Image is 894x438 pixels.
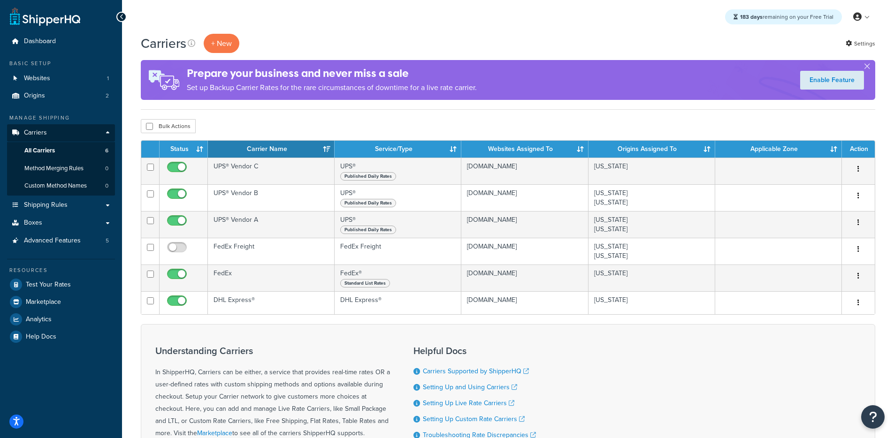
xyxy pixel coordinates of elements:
[7,70,115,87] a: Websites 1
[7,294,115,310] a: Marketplace
[340,172,396,181] span: Published Daily Rates
[106,237,109,245] span: 5
[106,92,109,100] span: 2
[26,281,71,289] span: Test Your Rates
[7,232,115,249] li: Advanced Features
[155,346,390,356] h3: Understanding Carriers
[7,142,115,159] li: All Carriers
[7,214,115,232] li: Boxes
[7,232,115,249] a: Advanced Features 5
[423,414,525,424] a: Setting Up Custom Rate Carriers
[7,328,115,345] a: Help Docs
[187,81,477,94] p: Set up Backup Carrier Rates for the rare circumstances of downtime for a live rate carrier.
[24,38,56,45] span: Dashboard
[588,211,715,238] td: [US_STATE] [US_STATE]
[588,264,715,291] td: [US_STATE]
[461,264,588,291] td: [DOMAIN_NAME]
[588,184,715,211] td: [US_STATE] [US_STATE]
[141,34,186,53] h1: Carriers
[335,211,461,238] td: UPS®
[800,71,864,90] a: Enable Feature
[7,124,115,196] li: Carriers
[335,264,461,291] td: FedEx®
[7,160,115,177] li: Method Merging Rules
[461,211,588,238] td: [DOMAIN_NAME]
[461,158,588,184] td: [DOMAIN_NAME]
[26,316,52,324] span: Analytics
[141,119,196,133] button: Bulk Actions
[340,199,396,207] span: Published Daily Rates
[160,141,208,158] th: Status: activate to sort column ascending
[842,141,875,158] th: Action
[208,211,335,238] td: UPS® Vendor A
[7,70,115,87] li: Websites
[413,346,536,356] h3: Helpful Docs
[187,66,477,81] h4: Prepare your business and never miss a sale
[208,158,335,184] td: UPS® Vendor C
[208,238,335,264] td: FedEx Freight
[335,238,461,264] td: FedEx Freight
[335,184,461,211] td: UPS®
[24,92,45,100] span: Origins
[26,298,61,306] span: Marketplace
[715,141,842,158] th: Applicable Zone: activate to sort column ascending
[105,165,108,173] span: 0
[105,147,108,155] span: 6
[10,7,80,26] a: ShipperHQ Home
[423,366,529,376] a: Carriers Supported by ShipperHQ
[208,291,335,314] td: DHL Express®
[461,238,588,264] td: [DOMAIN_NAME]
[204,34,239,53] button: + New
[24,165,84,173] span: Method Merging Rules
[141,60,187,100] img: ad-rules-rateshop-fe6ec290ccb7230408bd80ed9643f0289d75e0ffd9eb532fc0e269fcd187b520.png
[24,182,87,190] span: Custom Method Names
[7,177,115,195] li: Custom Method Names
[846,37,875,50] a: Settings
[423,382,517,392] a: Setting Up and Using Carriers
[588,141,715,158] th: Origins Assigned To: activate to sort column ascending
[24,147,55,155] span: All Carriers
[7,177,115,195] a: Custom Method Names 0
[740,13,763,21] strong: 183 days
[7,114,115,122] div: Manage Shipping
[7,124,115,142] a: Carriers
[7,33,115,50] a: Dashboard
[861,405,885,429] button: Open Resource Center
[588,291,715,314] td: [US_STATE]
[461,141,588,158] th: Websites Assigned To: activate to sort column ascending
[7,160,115,177] a: Method Merging Rules 0
[208,141,335,158] th: Carrier Name: activate to sort column ascending
[335,291,461,314] td: DHL Express®
[24,129,47,137] span: Carriers
[24,237,81,245] span: Advanced Features
[340,226,396,234] span: Published Daily Rates
[7,60,115,68] div: Basic Setup
[461,184,588,211] td: [DOMAIN_NAME]
[7,87,115,105] li: Origins
[7,266,115,274] div: Resources
[24,201,68,209] span: Shipping Rules
[335,141,461,158] th: Service/Type: activate to sort column ascending
[7,142,115,159] a: All Carriers 6
[105,182,108,190] span: 0
[26,333,56,341] span: Help Docs
[24,219,42,227] span: Boxes
[7,311,115,328] a: Analytics
[208,264,335,291] td: FedEx
[335,158,461,184] td: UPS®
[588,238,715,264] td: [US_STATE] [US_STATE]
[7,87,115,105] a: Origins 2
[725,9,842,24] div: remaining on your Free Trial
[588,158,715,184] td: [US_STATE]
[107,75,109,83] span: 1
[7,276,115,293] a: Test Your Rates
[423,398,514,408] a: Setting Up Live Rate Carriers
[208,184,335,211] td: UPS® Vendor B
[7,196,115,214] a: Shipping Rules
